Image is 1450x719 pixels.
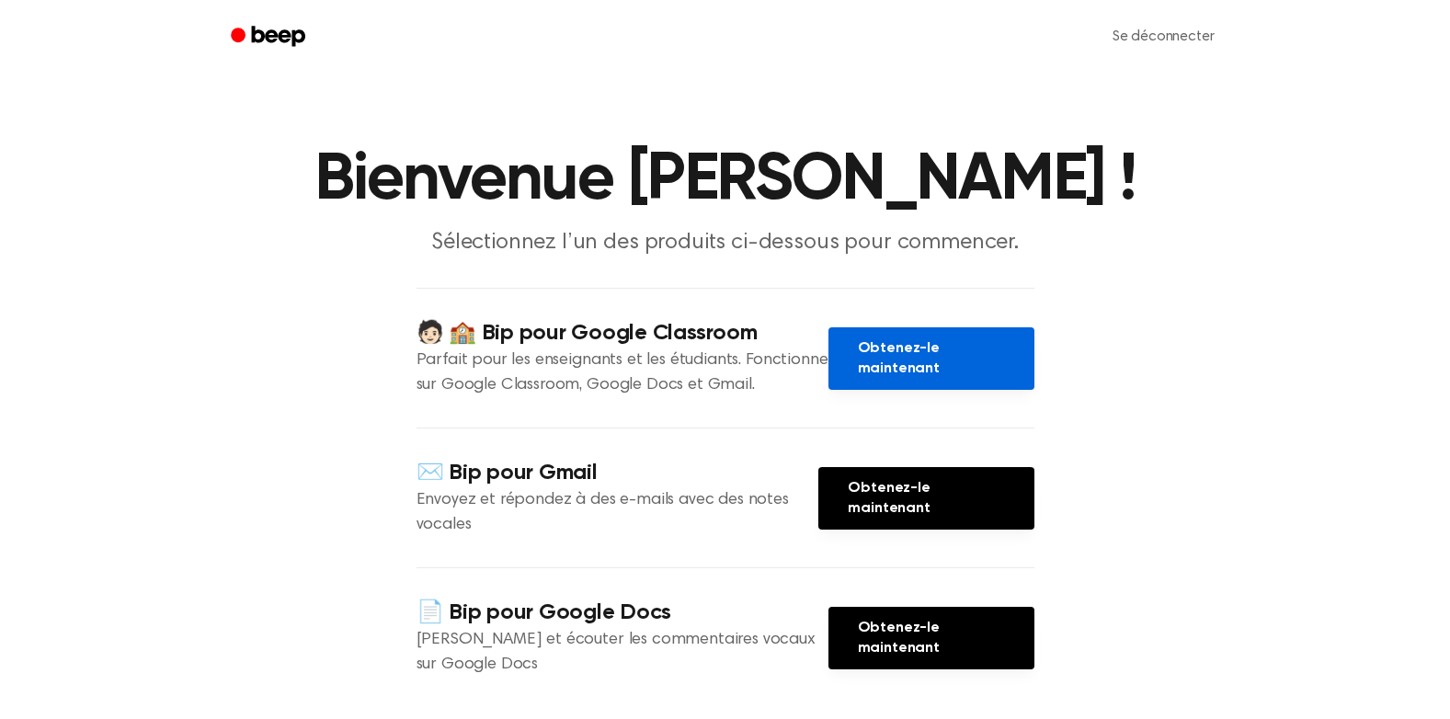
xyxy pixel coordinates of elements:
h4: 📄 Bip pour Google Docs [417,598,828,628]
a: Obtenez-le maintenant [818,467,1033,530]
p: Parfait pour les enseignants et les étudiants. Fonctionne sur Google Classroom, Google Docs et Gm... [417,348,828,398]
h1: Bienvenue [PERSON_NAME] ! [255,147,1196,213]
p: Sélectionnez l’un des produits ci-dessous pour commencer. [372,228,1079,258]
a: Bip [218,19,322,55]
a: Obtenez-le maintenant [828,607,1034,669]
h4: 🧑🏻 🏫 Bip pour Google Classroom [417,318,828,348]
a: Obtenez-le maintenant [828,327,1034,390]
p: Envoyez et répondez à des e-mails avec des notes vocales [417,488,819,538]
p: [PERSON_NAME] et écouter les commentaires vocaux sur Google Docs [417,628,828,678]
h4: ✉️ Bip pour Gmail [417,458,819,488]
a: Se déconnecter [1094,15,1233,59]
